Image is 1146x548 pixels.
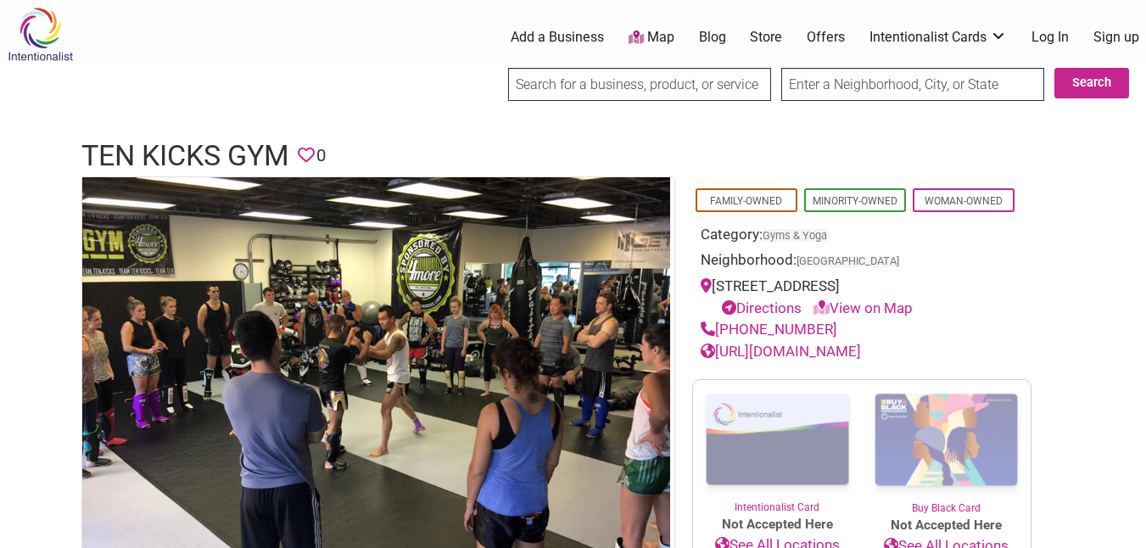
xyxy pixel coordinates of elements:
[316,143,326,169] span: 0
[701,249,1023,276] div: Neighborhood:
[869,28,1007,47] a: Intentionalist Cards
[862,380,1031,516] a: Buy Black Card
[81,136,289,176] h1: Ten Kicks Gym
[813,195,897,207] a: Minority-Owned
[701,224,1023,250] div: Category:
[862,380,1031,500] img: Buy Black Card
[701,276,1023,319] div: [STREET_ADDRESS]
[1031,28,1069,47] a: Log In
[511,28,604,47] a: Add a Business
[693,380,862,500] img: Intentionalist Card
[750,28,782,47] a: Store
[925,195,1003,207] a: Woman-Owned
[693,380,862,515] a: Intentionalist Card
[701,321,837,338] a: [PHONE_NUMBER]
[813,299,913,316] a: View on Map
[862,516,1031,535] span: Not Accepted Here
[807,28,845,47] a: Offers
[722,299,802,316] a: Directions
[629,28,674,48] a: Map
[699,28,726,47] a: Blog
[508,68,771,101] input: Search for a business, product, or service
[797,256,899,267] span: [GEOGRAPHIC_DATA]
[710,195,782,207] a: Family-Owned
[781,68,1044,101] input: Enter a Neighborhood, City, or State
[1093,28,1139,47] a: Sign up
[1054,68,1129,98] button: Search
[763,229,827,242] a: Gyms & Yoga
[701,343,861,360] a: [URL][DOMAIN_NAME]
[693,515,862,534] span: Not Accepted Here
